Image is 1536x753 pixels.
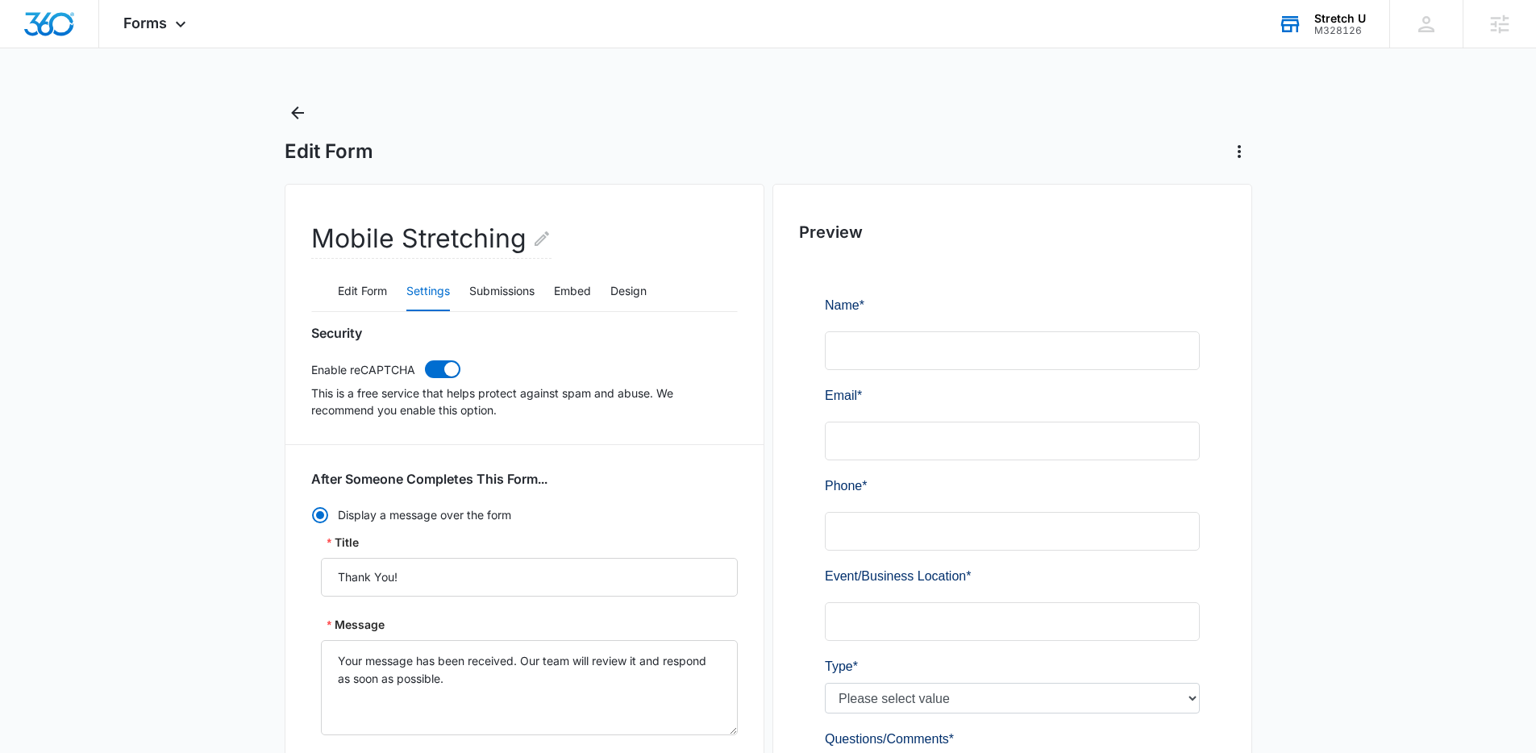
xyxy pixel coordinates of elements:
[338,272,387,311] button: Edit Form
[123,15,167,31] span: Forms
[610,272,647,311] button: Design
[327,616,385,634] label: Message
[1226,139,1252,164] button: Actions
[321,640,738,735] textarea: Message
[1314,25,1366,36] div: account id
[311,471,547,487] h3: After Someone Completes This Form...
[311,385,738,418] p: This is a free service that helps protect against spam and abuse. We recommend you enable this op...
[327,534,359,551] label: Title
[10,641,124,655] span: Get Started [DATE]!
[321,558,738,597] input: Title
[406,272,450,311] button: Settings
[311,219,552,259] h2: Mobile Stretching
[285,139,373,164] h1: Edit Form
[318,624,525,672] iframe: reCAPTCHA
[532,219,552,258] button: Edit Form Name
[311,325,362,341] h3: Security
[285,100,310,126] button: Back
[1314,12,1366,25] div: account name
[311,361,415,378] p: Enable reCAPTCHA
[554,272,591,311] button: Embed
[799,220,1226,244] h2: Preview
[311,506,738,524] label: Display a message over the form
[469,272,535,311] button: Submissions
